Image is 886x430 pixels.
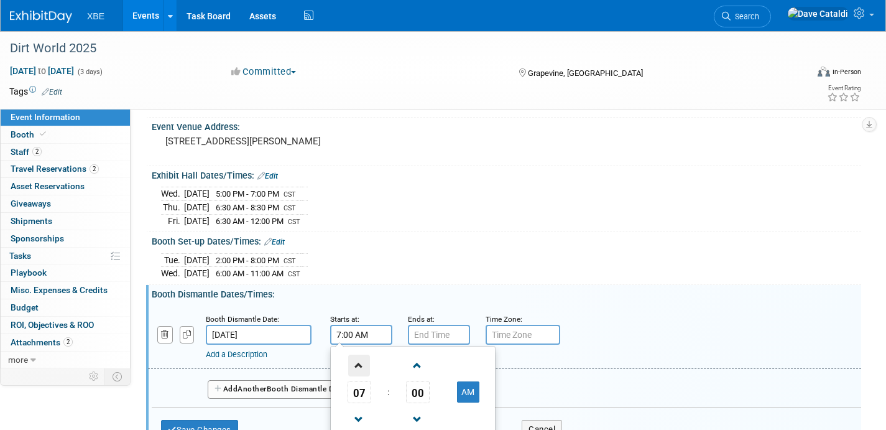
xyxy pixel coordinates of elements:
input: Time Zone [486,325,560,345]
span: CST [284,190,296,199]
span: 6:30 AM - 12:00 PM [216,217,284,226]
a: Event Information [1,109,130,126]
span: CST [284,257,296,265]
a: Travel Reservations2 [1,161,130,177]
a: Giveaways [1,195,130,212]
button: Committed [227,65,301,78]
span: 5:00 PM - 7:00 PM [216,189,279,199]
a: Add a Description [206,350,267,359]
a: Booth [1,126,130,143]
span: Grapevine, [GEOGRAPHIC_DATA] [528,68,643,78]
span: (3 days) [76,68,103,76]
a: more [1,352,130,368]
a: Increment Minute [406,349,430,381]
a: Tasks [1,248,130,264]
span: XBE [87,11,104,21]
span: Booth [11,129,48,139]
input: Date [206,325,311,345]
div: Event Format [735,65,861,83]
span: Sponsorships [11,233,64,243]
span: Budget [11,302,39,312]
a: Increment Hour [348,349,371,381]
input: End Time [408,325,470,345]
span: Pick Hour [348,381,371,403]
img: Dave Cataldi [787,7,849,21]
small: Time Zone: [486,315,522,324]
td: Toggle Event Tabs [105,368,131,385]
a: Sponsorships [1,230,130,247]
a: Misc. Expenses & Credits [1,282,130,299]
td: [DATE] [184,187,210,201]
span: ROI, Objectives & ROO [11,320,94,330]
span: 6:00 AM - 11:00 AM [216,269,284,278]
td: [DATE] [184,267,210,280]
a: Edit [257,172,278,180]
span: 2:00 PM - 8:00 PM [216,256,279,265]
span: 2 [32,147,42,156]
span: Giveaways [11,199,51,208]
span: 2 [90,164,99,174]
span: Attachments [11,337,73,347]
td: Thu. [161,201,184,215]
span: CST [288,218,300,226]
span: 2 [63,337,73,347]
a: Attachments2 [1,334,130,351]
div: Event Rating [827,85,861,91]
span: Asset Reservations [11,181,85,191]
a: Asset Reservations [1,178,130,195]
td: [DATE] [184,253,210,267]
span: Playbook [11,268,47,278]
a: Edit [42,88,62,96]
span: Event Information [11,112,80,122]
img: Format-Inperson.png [818,67,830,77]
a: ROI, Objectives & ROO [1,317,130,334]
img: ExhibitDay [10,11,72,23]
button: AM [457,381,479,403]
a: Shipments [1,213,130,230]
i: Booth reservation complete [40,131,46,138]
td: Wed. [161,187,184,201]
button: AddAnotherBooth Dismantle Date [208,380,352,399]
small: Ends at: [408,315,435,324]
span: 6:30 AM - 8:30 PM [216,203,279,212]
span: CST [288,270,300,278]
span: Pick Minute [406,381,430,403]
div: Booth Dismantle Dates/Times: [152,285,861,301]
a: Search [714,6,771,27]
span: Tasks [9,251,31,261]
span: [DATE] [DATE] [9,65,75,77]
div: Dirt World 2025 [6,37,788,60]
small: Booth Dismantle Date: [206,315,279,324]
span: to [36,66,48,76]
td: Personalize Event Tab Strip [83,368,105,385]
td: Wed. [161,267,184,280]
span: Another [238,385,267,393]
div: Exhibit Hall Dates/Times: [152,166,861,182]
input: Start Time [330,325,392,345]
td: : [385,381,392,403]
span: more [8,355,28,365]
span: Travel Reservations [11,164,99,174]
td: [DATE] [184,201,210,215]
a: Edit [264,238,285,246]
div: Event Venue Address: [152,118,861,133]
td: Tags [9,85,62,98]
a: Staff2 [1,144,130,161]
small: Starts at: [330,315,359,324]
pre: [STREET_ADDRESS][PERSON_NAME] [165,136,433,147]
span: Staff [11,147,42,157]
td: [DATE] [184,214,210,227]
div: In-Person [832,67,861,77]
span: Search [731,12,759,21]
span: Misc. Expenses & Credits [11,285,108,295]
a: Playbook [1,264,130,281]
a: Budget [1,299,130,316]
td: Fri. [161,214,184,227]
span: CST [284,204,296,212]
span: Shipments [11,216,52,226]
div: Booth Set-up Dates/Times: [152,232,861,248]
td: Tue. [161,253,184,267]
